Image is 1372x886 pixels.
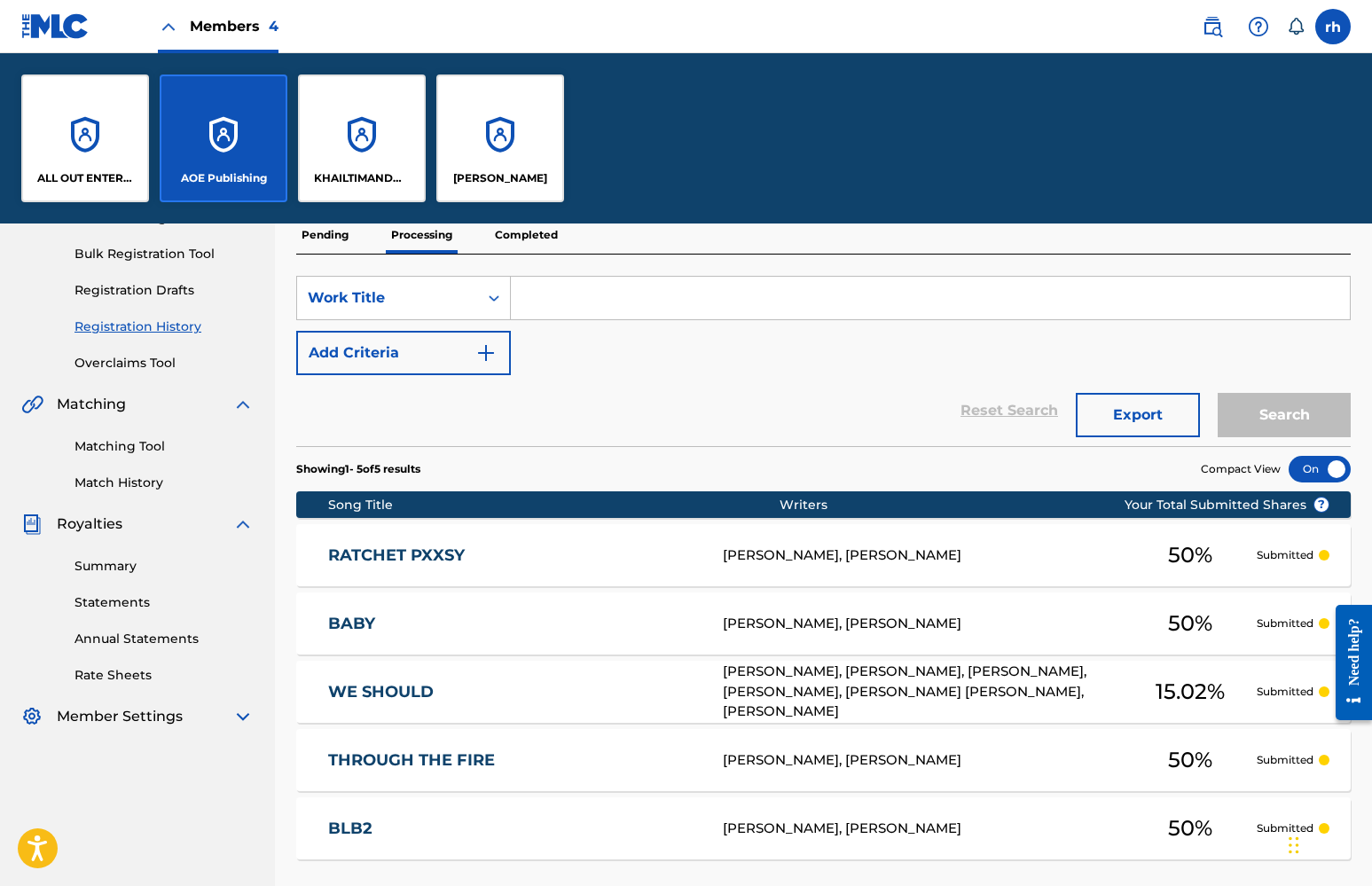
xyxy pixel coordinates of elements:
img: Matching [21,394,43,415]
a: Statements [74,593,254,612]
img: Close [158,16,179,37]
span: Members [190,16,278,36]
div: Notifications [1287,18,1305,35]
iframe: Resource Center [1322,587,1372,739]
a: Match History [74,474,254,492]
p: Submitted [1257,547,1313,563]
div: [PERSON_NAME], [PERSON_NAME], [PERSON_NAME], [PERSON_NAME], [PERSON_NAME] [PERSON_NAME], [PERSON_... [723,662,1124,722]
p: roland hayes [453,170,547,186]
span: 15.02 % [1156,676,1225,708]
span: 50 % [1168,608,1212,639]
p: Showing 1 - 5 of 5 results [296,461,420,477]
img: Royalties [21,514,43,535]
div: [PERSON_NAME], [PERSON_NAME] [723,614,1124,634]
span: Your Total Submitted Shares [1125,496,1329,514]
a: AccountsALL OUT ENTERTAINMENT MUSIC GROUP PUBLISHING [21,74,149,202]
img: 9d2ae6d4665cec9f34b9.svg [475,342,497,364]
form: Search Form [296,276,1351,446]
span: Compact View [1201,461,1281,477]
a: Registration History [74,318,254,336]
p: Processing [386,216,458,254]
img: expand [232,514,254,535]
a: Annual Statements [74,630,254,648]
div: [PERSON_NAME], [PERSON_NAME] [723,750,1124,771]
p: Completed [490,216,563,254]
p: Submitted [1257,820,1313,836]
div: Help [1241,9,1276,44]
p: Submitted [1257,752,1313,768]
a: Bulk Registration Tool [74,245,254,263]
img: expand [232,706,254,727]
div: Song Title [328,496,780,514]
iframe: Chat Widget [1283,801,1372,886]
div: Work Title [308,287,467,309]
a: Rate Sheets [74,666,254,685]
span: Matching [57,394,126,415]
a: WE SHOULD [328,682,700,702]
a: Matching Tool [74,437,254,456]
p: ALL OUT ENTERTAINMENT MUSIC GROUP PUBLISHING [37,170,134,186]
span: 50 % [1168,812,1212,844]
p: AOE Publishing [181,170,267,186]
span: ? [1314,498,1329,512]
a: BLB2 [328,819,700,839]
div: User Menu [1315,9,1351,44]
span: 50 % [1168,744,1212,776]
a: Summary [74,557,254,576]
p: KHAILTIMANDME MUSIC [314,170,411,186]
a: RATCHET PXXSY [328,545,700,566]
a: AccountsAOE Publishing [160,74,287,202]
button: Export [1076,393,1200,437]
a: Public Search [1195,9,1230,44]
span: Royalties [57,514,122,535]
img: help [1248,16,1269,37]
a: BABY [328,614,700,634]
button: Add Criteria [296,331,511,375]
span: Member Settings [57,706,183,727]
img: MLC Logo [21,13,90,39]
p: Pending [296,216,354,254]
p: Submitted [1257,684,1313,700]
img: search [1202,16,1223,37]
a: Overclaims Tool [74,354,254,372]
img: expand [232,394,254,415]
a: Registration Drafts [74,281,254,300]
a: THROUGH THE FIRE [328,750,700,771]
p: Submitted [1257,615,1313,631]
span: 4 [269,18,278,35]
div: Writers [780,496,1180,514]
div: [PERSON_NAME], [PERSON_NAME] [723,819,1124,839]
span: 50 % [1168,539,1212,571]
div: [PERSON_NAME], [PERSON_NAME] [723,545,1124,566]
a: Accounts[PERSON_NAME] [436,74,564,202]
a: AccountsKHAILTIMANDME MUSIC [298,74,426,202]
div: Drag [1289,819,1299,872]
img: Member Settings [21,706,43,727]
